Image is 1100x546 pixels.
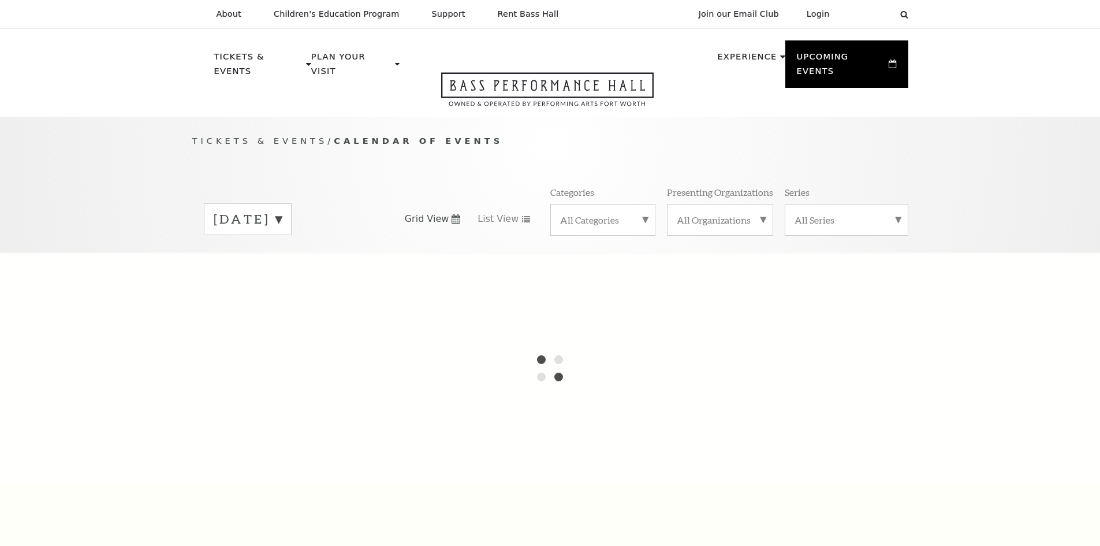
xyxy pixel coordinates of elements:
[560,214,646,226] label: All Categories
[192,134,908,148] p: /
[217,9,241,19] p: About
[848,9,889,20] select: Select:
[478,213,519,225] span: List View
[677,214,763,226] label: All Organizations
[334,136,503,146] span: Calendar of Events
[214,50,304,85] p: Tickets & Events
[717,50,777,70] p: Experience
[274,9,400,19] p: Children's Education Program
[785,186,810,198] p: Series
[432,9,465,19] p: Support
[667,186,773,198] p: Presenting Organizations
[214,210,282,228] label: [DATE]
[498,9,559,19] p: Rent Bass Hall
[795,214,898,226] label: All Series
[192,136,328,146] span: Tickets & Events
[405,213,449,225] span: Grid View
[797,50,886,85] p: Upcoming Events
[311,50,392,85] p: Plan Your Visit
[550,186,594,198] p: Categories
